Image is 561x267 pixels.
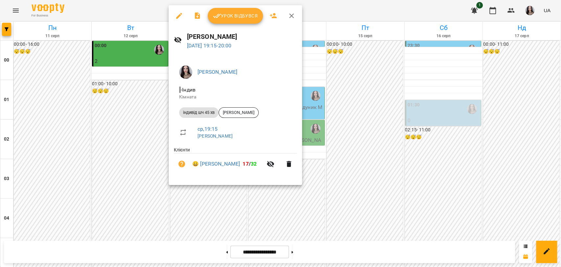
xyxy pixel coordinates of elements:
[251,161,257,167] span: 32
[174,156,190,172] button: Візит ще не сплачено. Додати оплату?
[179,66,192,79] img: 23d2127efeede578f11da5c146792859.jpg
[179,94,292,100] p: Кімната
[179,87,197,93] span: - Індив
[243,161,257,167] b: /
[187,32,297,42] h6: [PERSON_NAME]
[198,69,237,75] a: [PERSON_NAME]
[179,110,219,116] span: індивід шч 45 хв
[192,160,240,168] a: 😀 [PERSON_NAME]
[213,12,258,20] span: Урок відбувся
[243,161,248,167] span: 17
[219,107,259,118] div: [PERSON_NAME]
[219,110,258,116] span: [PERSON_NAME]
[198,133,233,139] a: [PERSON_NAME]
[187,42,232,49] a: [DATE] 19:15-20:00
[174,147,297,177] ul: Клієнти
[198,126,218,132] a: ср , 19:15
[208,8,263,24] button: Урок відбувся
